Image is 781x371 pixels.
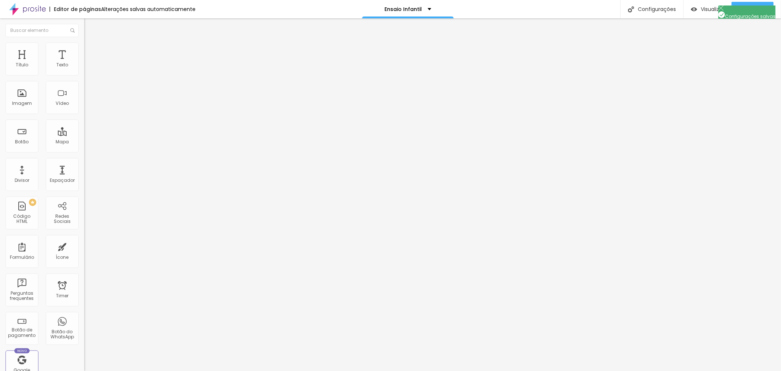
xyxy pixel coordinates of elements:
[7,327,36,338] div: Botão de pagamento
[10,255,34,260] div: Formulário
[48,214,77,224] div: Redes Sociais
[56,101,69,106] div: Vídeo
[7,214,36,224] div: Código HTML
[49,7,101,12] div: Editor de páginas
[732,2,774,16] button: Publicar
[5,24,79,37] input: Buscar elemento
[50,178,75,183] div: Espaçador
[101,7,196,12] div: Alterações salvas automaticamente
[7,291,36,301] div: Perguntas frequentes
[70,28,75,33] img: Icone
[718,11,725,18] img: Icone
[12,101,32,106] div: Imagem
[15,139,29,144] div: Botão
[15,178,29,183] div: Divisor
[691,6,697,12] img: view-1.svg
[718,5,724,11] img: Icone
[56,255,69,260] div: Ícone
[628,6,634,12] img: Icone
[56,139,69,144] div: Mapa
[701,6,724,12] span: Visualizar
[14,348,30,353] div: Novo
[385,7,422,12] p: Ensaio Infantil
[16,62,28,67] div: Título
[84,18,781,371] iframe: Editor
[56,293,68,298] div: Timer
[684,2,732,16] button: Visualizar
[56,62,68,67] div: Texto
[48,329,77,340] div: Botão do WhatsApp
[718,13,776,19] span: Configurações salvas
